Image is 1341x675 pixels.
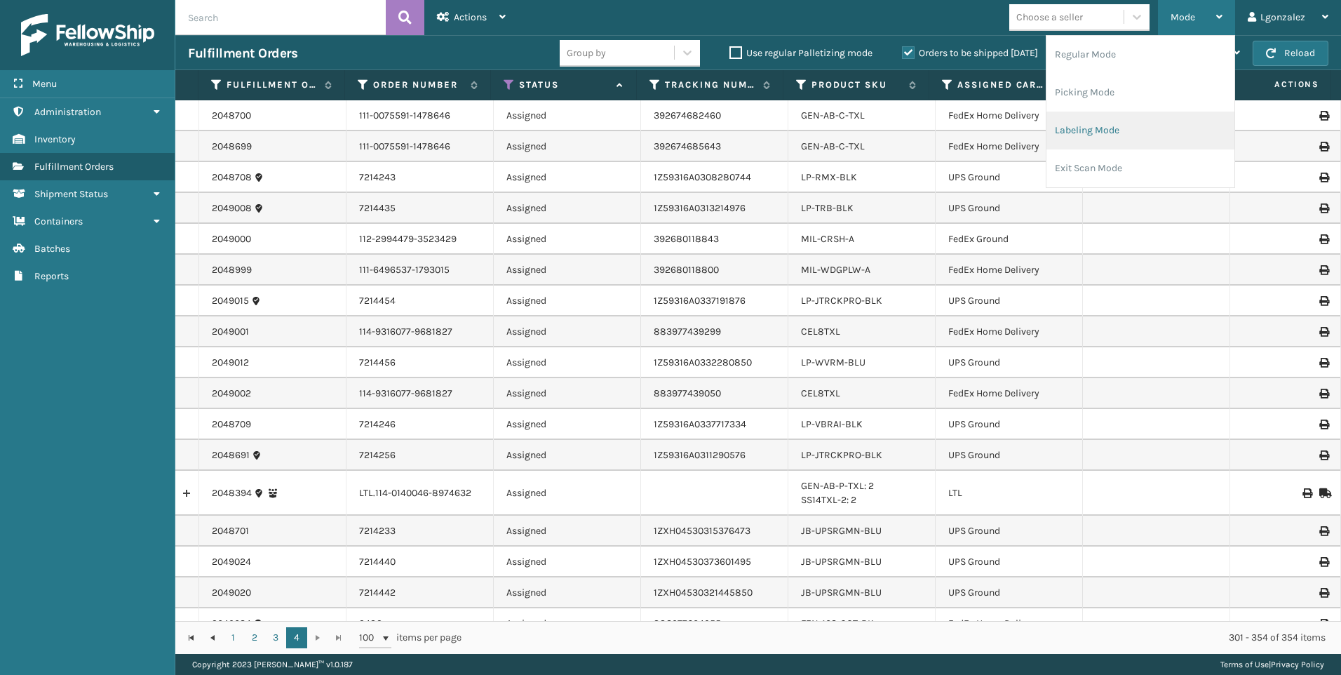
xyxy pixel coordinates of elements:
[346,577,494,608] td: 7214442
[936,516,1083,547] td: UPS Ground
[936,378,1083,409] td: FedEx Home Delivery
[801,525,882,537] a: JB-UPSRGMN-BLU
[494,100,641,131] td: Assigned
[801,326,840,337] a: CEL8TXL
[654,617,721,629] a: 883977604955
[936,162,1083,193] td: UPS Ground
[346,547,494,577] td: 7214440
[1319,173,1328,182] i: Print Label
[654,171,751,183] a: 1Z59316A0308280744
[494,316,641,347] td: Assigned
[1016,10,1083,25] div: Choose a seller
[1226,73,1328,96] span: Actions
[801,449,882,461] a: LP-JTRCKPRO-BLK
[1319,203,1328,213] i: Print Label
[346,316,494,347] td: 114-9316077-9681827
[801,202,854,214] a: LP-TRB-BLK
[936,100,1083,131] td: FedEx Home Delivery
[801,556,882,568] a: JB-UPSRGMN-BLU
[1046,149,1234,187] li: Exit Scan Mode
[207,632,218,643] span: Go to the previous page
[34,270,69,282] span: Reports
[1319,450,1328,460] i: Print Label
[346,608,494,639] td: 2482
[1319,588,1328,598] i: Print Label
[1319,296,1328,306] i: Print Label
[212,356,249,370] a: 2049012
[346,378,494,409] td: 114-9316077-9681827
[212,263,252,277] a: 2048999
[801,494,856,506] a: SS14TXL-2: 2
[654,109,721,121] a: 392674682460
[494,255,641,286] td: Assigned
[373,79,464,91] label: Order Number
[654,295,746,307] a: 1Z59316A0337191876
[1319,488,1328,498] i: Mark as Shipped
[1319,234,1328,244] i: Print Label
[223,627,244,648] a: 1
[494,347,641,378] td: Assigned
[936,131,1083,162] td: FedEx Home Delivery
[34,243,70,255] span: Batches
[212,109,251,123] a: 2048700
[212,524,249,538] a: 2048701
[192,654,353,675] p: Copyright 2023 [PERSON_NAME]™ v 1.0.187
[212,617,251,631] a: 2049034
[801,356,865,368] a: LP-WVRM-BLU
[1319,358,1328,368] i: Print Label
[1319,142,1328,152] i: Print Label
[936,193,1083,224] td: UPS Ground
[936,608,1083,639] td: FedEx Home Delivery
[1046,112,1234,149] li: Labeling Mode
[34,133,76,145] span: Inventory
[936,409,1083,440] td: UPS Ground
[654,233,719,245] a: 392680118843
[34,106,101,118] span: Administration
[654,418,746,430] a: 1Z59316A0337717334
[494,547,641,577] td: Assigned
[212,387,251,401] a: 2049002
[801,109,865,121] a: GEN-AB-C-TXL
[1302,488,1311,498] i: Print BOL
[936,547,1083,577] td: UPS Ground
[494,577,641,608] td: Assigned
[34,188,108,200] span: Shipment Status
[32,78,57,90] span: Menu
[481,631,1326,645] div: 301 - 354 of 354 items
[494,193,641,224] td: Assigned
[654,387,721,399] a: 883977439050
[654,587,753,599] a: 1ZXH04530321445850
[212,232,251,246] a: 2049000
[494,440,641,471] td: Assigned
[1319,557,1328,567] i: Print Label
[1319,619,1328,629] i: Print Label
[801,480,874,492] a: GEN-AB-P-TXL: 2
[346,131,494,162] td: 111-0075591-1478646
[494,378,641,409] td: Assigned
[212,417,251,432] a: 2048709
[1253,41,1328,66] button: Reload
[359,631,380,645] span: 100
[346,224,494,255] td: 112-2994479-3523429
[454,11,487,23] span: Actions
[494,409,641,440] td: Assigned
[181,627,202,648] a: Go to the first page
[936,577,1083,608] td: UPS Ground
[1046,36,1234,74] li: Regular Mode
[359,627,461,648] span: items per page
[212,171,252,185] a: 2048708
[801,617,874,629] a: FEN-103-CCT-BK
[957,79,1048,91] label: Assigned Carrier Service
[654,556,751,568] a: 1ZXH04530373601495
[494,162,641,193] td: Assigned
[188,45,297,62] h3: Fulfillment Orders
[1319,327,1328,337] i: Print Label
[346,409,494,440] td: 7214246
[801,387,840,399] a: CEL8TXL
[936,471,1083,516] td: LTL
[654,449,746,461] a: 1Z59316A0311290576
[286,627,307,648] a: 4
[346,255,494,286] td: 111-6496537-1793015
[346,286,494,316] td: 7214454
[346,516,494,547] td: 7214233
